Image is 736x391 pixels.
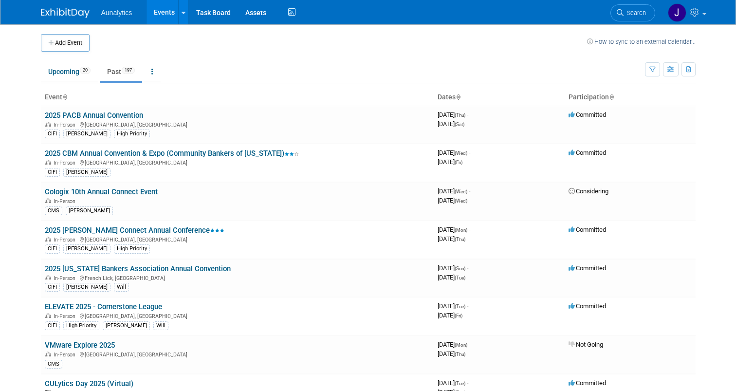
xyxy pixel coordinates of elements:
a: VMware Explore 2025 [45,341,115,350]
img: In-Person Event [45,313,51,318]
a: Past197 [100,62,142,81]
span: - [469,226,470,233]
div: Will [153,321,168,330]
div: [GEOGRAPHIC_DATA], [GEOGRAPHIC_DATA] [45,120,430,128]
a: How to sync to an external calendar... [587,38,696,45]
div: CIFI [45,244,60,253]
span: (Mon) [455,342,467,348]
div: [GEOGRAPHIC_DATA], [GEOGRAPHIC_DATA] [45,235,430,243]
span: (Sat) [455,122,464,127]
div: CIFI [45,130,60,138]
span: (Tue) [455,381,465,386]
div: French Lick, [GEOGRAPHIC_DATA] [45,274,430,281]
span: - [467,111,468,118]
th: Participation [565,89,696,106]
span: In-Person [54,198,78,205]
span: [DATE] [438,341,470,348]
span: (Wed) [455,198,467,204]
a: 2025 PACB Annual Convention [45,111,143,120]
th: Dates [434,89,565,106]
a: 2025 [PERSON_NAME] Connect Annual Conference [45,226,224,235]
span: Aunalytics [101,9,132,17]
span: [DATE] [438,158,462,166]
div: [PERSON_NAME] [63,168,110,177]
span: In-Person [54,275,78,281]
div: [PERSON_NAME] [103,321,150,330]
img: In-Person Event [45,160,51,165]
div: [PERSON_NAME] [63,244,110,253]
span: [DATE] [438,235,465,242]
span: [DATE] [438,264,468,272]
span: (Sun) [455,266,465,271]
a: Search [610,4,655,21]
span: (Mon) [455,227,467,233]
span: Committed [569,379,606,387]
span: Search [624,9,646,17]
span: [DATE] [438,379,468,387]
span: In-Person [54,160,78,166]
img: Julie Grisanti-Cieslak [668,3,686,22]
span: (Tue) [455,304,465,309]
span: Committed [569,149,606,156]
span: (Wed) [455,150,467,156]
th: Event [41,89,434,106]
span: [DATE] [438,197,467,204]
span: - [467,264,468,272]
img: In-Person Event [45,237,51,242]
span: [DATE] [438,120,464,128]
div: CIFI [45,321,60,330]
span: (Fri) [455,313,462,318]
span: Not Going [569,341,603,348]
div: CMS [45,206,62,215]
a: ELEVATE 2025 - Cornerstone League [45,302,162,311]
span: In-Person [54,313,78,319]
span: (Wed) [455,189,467,194]
span: [DATE] [438,226,470,233]
a: Upcoming20 [41,62,98,81]
div: [PERSON_NAME] [63,130,110,138]
span: (Tue) [455,275,465,280]
span: Committed [569,264,606,272]
span: [DATE] [438,350,465,357]
span: (Thu) [455,352,465,357]
span: (Thu) [455,112,465,118]
span: [DATE] [438,149,470,156]
span: [DATE] [438,312,462,319]
a: Cologix 10th Annual Connect Event [45,187,158,196]
div: [GEOGRAPHIC_DATA], [GEOGRAPHIC_DATA] [45,350,430,358]
img: In-Person Event [45,198,51,203]
div: High Priority [114,130,150,138]
span: [DATE] [438,274,465,281]
span: 20 [80,67,91,74]
span: - [469,149,470,156]
span: [DATE] [438,302,468,310]
div: [PERSON_NAME] [63,283,110,292]
span: Committed [569,302,606,310]
div: CMS [45,360,62,369]
button: Add Event [41,34,90,52]
span: [DATE] [438,111,468,118]
a: CULytics Day 2025 (Virtual) [45,379,133,388]
div: [PERSON_NAME] [66,206,113,215]
span: In-Person [54,237,78,243]
div: [GEOGRAPHIC_DATA], [GEOGRAPHIC_DATA] [45,158,430,166]
div: Will [114,283,129,292]
img: In-Person Event [45,352,51,356]
span: - [467,379,468,387]
a: Sort by Start Date [456,93,460,101]
a: 2025 [US_STATE] Bankers Association Annual Convention [45,264,231,273]
img: ExhibitDay [41,8,90,18]
div: [GEOGRAPHIC_DATA], [GEOGRAPHIC_DATA] [45,312,430,319]
a: 2025 CBM Annual Convention & Expo (Community Bankers of [US_STATE]) [45,149,299,158]
span: Considering [569,187,608,195]
span: Committed [569,111,606,118]
span: (Fri) [455,160,462,165]
span: 197 [122,67,135,74]
div: CIFI [45,168,60,177]
div: High Priority [63,321,99,330]
a: Sort by Participation Type [609,93,614,101]
img: In-Person Event [45,122,51,127]
span: - [467,302,468,310]
span: - [469,341,470,348]
span: In-Person [54,122,78,128]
